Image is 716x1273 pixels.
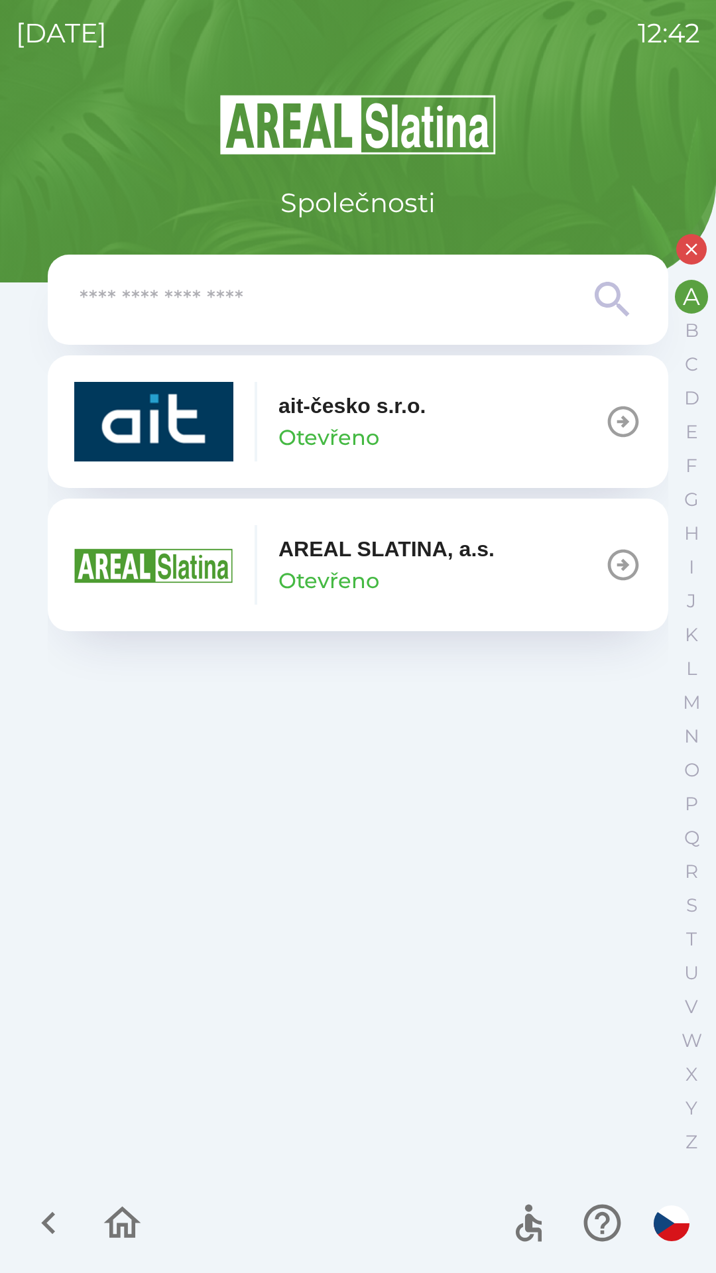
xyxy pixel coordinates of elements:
p: V [685,995,698,1018]
button: Y [675,1091,708,1125]
img: aad3f322-fb90-43a2-be23-5ead3ef36ce5.png [74,525,233,605]
p: U [684,961,699,985]
p: [DATE] [16,13,107,53]
p: D [684,387,699,410]
p: B [685,319,699,342]
p: H [684,522,699,545]
p: Q [684,826,699,849]
button: V [675,990,708,1024]
p: N [684,725,699,748]
p: J [687,589,696,613]
p: Otevřeno [278,565,379,597]
p: F [686,454,697,477]
p: Otevřeno [278,422,379,454]
button: P [675,787,708,821]
button: J [675,584,708,618]
button: M [675,686,708,719]
p: R [685,860,698,883]
p: Y [686,1097,697,1120]
p: G [684,488,699,511]
button: Z [675,1125,708,1159]
button: T [675,922,708,956]
button: B [675,314,708,347]
p: E [686,420,698,444]
button: AREAL SLATINA, a.s.Otevřeno [48,499,668,631]
button: D [675,381,708,415]
p: T [686,928,697,951]
button: E [675,415,708,449]
p: A [683,285,700,308]
button: R [675,855,708,888]
button: ait-česko s.r.o.Otevřeno [48,355,668,488]
p: S [686,894,697,917]
button: A [675,280,708,314]
p: W [682,1029,702,1052]
p: Společnosti [280,183,436,223]
button: K [675,618,708,652]
button: I [675,550,708,584]
button: N [675,719,708,753]
p: O [684,758,699,782]
button: C [675,347,708,381]
button: G [675,483,708,516]
p: ait-česko s.r.o. [278,390,426,422]
button: O [675,753,708,787]
p: X [686,1063,697,1086]
p: Z [686,1130,697,1154]
button: S [675,888,708,922]
button: X [675,1058,708,1091]
p: K [685,623,698,646]
button: U [675,956,708,990]
p: L [686,657,697,680]
p: M [683,691,701,714]
img: 40b5cfbb-27b1-4737-80dc-99d800fbabba.png [74,382,233,461]
button: F [675,449,708,483]
p: I [689,556,694,579]
p: AREAL SLATINA, a.s. [278,533,495,565]
button: H [675,516,708,550]
button: W [675,1024,708,1058]
button: L [675,652,708,686]
p: C [685,353,698,376]
p: P [685,792,698,816]
img: cs flag [654,1205,689,1241]
img: Logo [48,93,668,156]
button: Q [675,821,708,855]
p: 12:42 [638,13,700,53]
